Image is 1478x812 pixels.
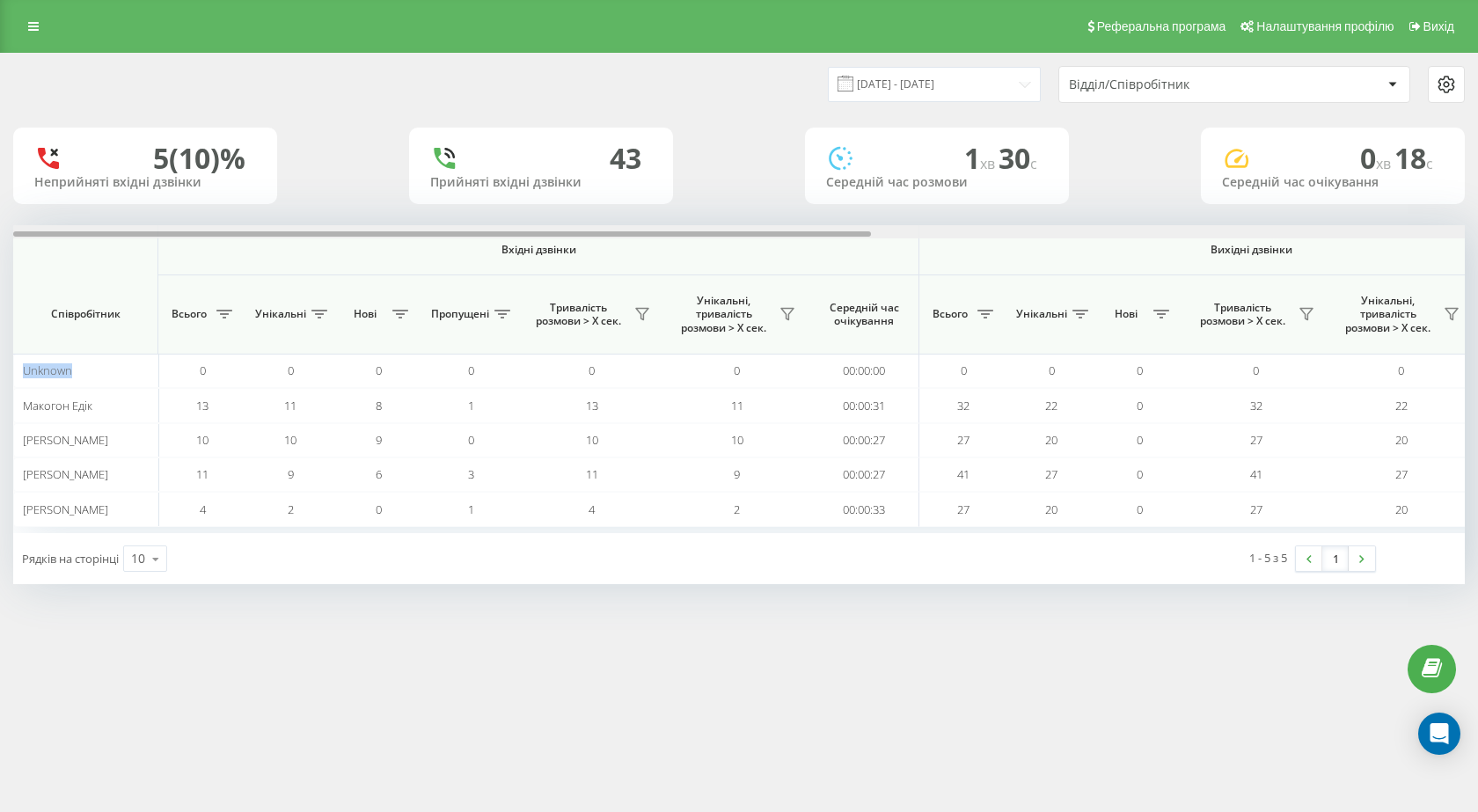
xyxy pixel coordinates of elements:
[431,307,489,321] span: Пропущені
[200,501,206,517] span: 4
[23,398,92,413] span: Макогон Едік
[167,307,211,321] span: Всього
[1250,432,1262,448] span: 27
[957,432,969,448] span: 27
[1398,362,1404,378] span: 0
[586,432,598,448] span: 10
[1395,398,1408,413] span: 22
[34,175,256,190] div: Неприйняті вхідні дзвінки
[468,466,474,482] span: 3
[673,294,774,335] span: Унікальні, тривалість розмови > Х сек.
[1137,398,1143,413] span: 0
[22,551,119,567] span: Рядків на сторінці
[1337,294,1438,335] span: Унікальні, тривалість розмови > Х сек.
[1418,713,1460,755] div: Open Intercom Messenger
[734,466,740,482] span: 9
[1137,466,1143,482] span: 0
[999,139,1037,177] span: 30
[23,362,72,378] span: Unknown
[1423,19,1454,33] span: Вихід
[731,432,743,448] span: 10
[343,307,387,321] span: Нові
[1069,77,1279,92] div: Відділ/Співробітник
[961,362,967,378] span: 0
[964,139,999,177] span: 1
[23,501,108,517] span: [PERSON_NAME]
[826,175,1048,190] div: Середній час розмови
[284,432,296,448] span: 10
[809,354,919,388] td: 00:00:00
[376,398,382,413] span: 8
[153,142,245,175] div: 5 (10)%
[23,466,108,482] span: [PERSON_NAME]
[1376,154,1394,173] span: хв
[376,466,382,482] span: 6
[1250,466,1262,482] span: 41
[1394,139,1433,177] span: 18
[1137,362,1143,378] span: 0
[1426,154,1433,173] span: c
[1322,546,1349,571] a: 1
[610,142,641,175] div: 43
[1104,307,1148,321] span: Нові
[957,466,969,482] span: 41
[430,175,652,190] div: Прийняті вхідні дзвінки
[1045,501,1057,517] span: 20
[1097,19,1226,33] span: Реферальна програма
[131,550,145,567] div: 10
[376,501,382,517] span: 0
[734,501,740,517] span: 2
[731,398,743,413] span: 11
[468,398,474,413] span: 1
[1045,466,1057,482] span: 27
[1137,432,1143,448] span: 0
[196,398,209,413] span: 13
[809,423,919,457] td: 00:00:27
[23,432,108,448] span: [PERSON_NAME]
[196,466,209,482] span: 11
[1395,501,1408,517] span: 20
[734,362,740,378] span: 0
[1222,175,1444,190] div: Середній час очікування
[1192,301,1293,328] span: Тривалість розмови > Х сек.
[589,362,595,378] span: 0
[823,301,905,328] span: Середній час очікування
[468,362,474,378] span: 0
[1360,139,1394,177] span: 0
[1256,19,1394,33] span: Налаштування профілю
[468,501,474,517] span: 1
[528,301,629,328] span: Тривалість розмови > Х сек.
[1249,549,1287,567] div: 1 - 5 з 5
[204,243,873,257] span: Вхідні дзвінки
[586,466,598,482] span: 11
[586,398,598,413] span: 13
[957,501,969,517] span: 27
[288,501,294,517] span: 2
[589,501,595,517] span: 4
[1250,398,1262,413] span: 32
[928,307,972,321] span: Всього
[200,362,206,378] span: 0
[28,307,143,321] span: Співробітник
[376,362,382,378] span: 0
[288,466,294,482] span: 9
[809,492,919,526] td: 00:00:33
[1250,501,1262,517] span: 27
[1045,398,1057,413] span: 22
[255,307,306,321] span: Унікальні
[1395,466,1408,482] span: 27
[196,432,209,448] span: 10
[1137,501,1143,517] span: 0
[809,457,919,492] td: 00:00:27
[1253,362,1259,378] span: 0
[1395,432,1408,448] span: 20
[1030,154,1037,173] span: c
[1049,362,1055,378] span: 0
[809,388,919,422] td: 00:00:31
[376,432,382,448] span: 9
[284,398,296,413] span: 11
[980,154,999,173] span: хв
[1045,432,1057,448] span: 20
[957,398,969,413] span: 32
[468,432,474,448] span: 0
